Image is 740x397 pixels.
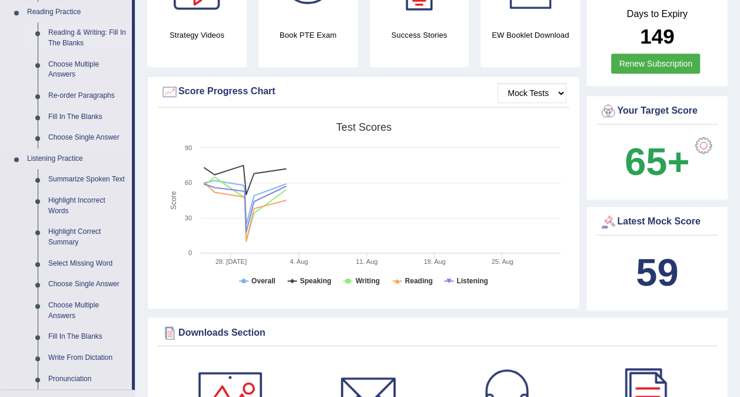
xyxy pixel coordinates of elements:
h4: Strategy Videos [147,29,247,41]
a: Highlight Incorrect Words [43,190,132,221]
tspan: Score [170,191,178,210]
a: Fill In The Blanks [43,326,132,348]
div: Downloads Section [161,324,715,342]
tspan: 11. Aug [356,258,377,265]
div: Latest Mock Score [599,213,715,231]
a: Summarize Spoken Text [43,169,132,190]
tspan: Overall [251,277,276,285]
a: Pronunciation [43,369,132,390]
tspan: Speaking [300,277,331,285]
a: Reading Practice [22,2,132,23]
h4: Book PTE Exam [258,29,358,41]
text: 60 [185,179,192,186]
tspan: 28. [DATE] [215,258,247,265]
tspan: Listening [457,277,488,285]
a: Renew Subscription [611,54,700,74]
a: Choose Multiple Answers [43,54,132,85]
h4: Days to Expiry [599,9,715,19]
a: Listening Practice [22,148,132,170]
tspan: 25. Aug [492,258,513,265]
b: 149 [640,25,674,48]
a: Highlight Correct Summary [43,221,132,253]
div: Score Progress Chart [161,83,566,101]
a: Write From Dictation [43,348,132,369]
tspan: 18. Aug [423,258,445,265]
a: Choose Multiple Answers [43,295,132,326]
text: 30 [185,214,192,221]
tspan: Writing [356,277,380,285]
text: 0 [188,249,192,256]
tspan: Test scores [336,121,391,133]
text: 90 [185,144,192,151]
b: 65+ [625,140,689,183]
a: Choose Single Answer [43,274,132,295]
tspan: 4. Aug [290,258,308,265]
b: 59 [636,251,678,294]
h4: Success Stories [370,29,469,41]
div: Your Target Score [599,102,715,120]
tspan: Reading [405,277,433,285]
a: Fill In The Blanks [43,107,132,128]
h4: EW Booklet Download [480,29,580,41]
a: Select Missing Word [43,253,132,274]
a: Choose Single Answer [43,127,132,148]
a: Re-order Paragraphs [43,85,132,107]
a: Reading & Writing: Fill In The Blanks [43,22,132,54]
